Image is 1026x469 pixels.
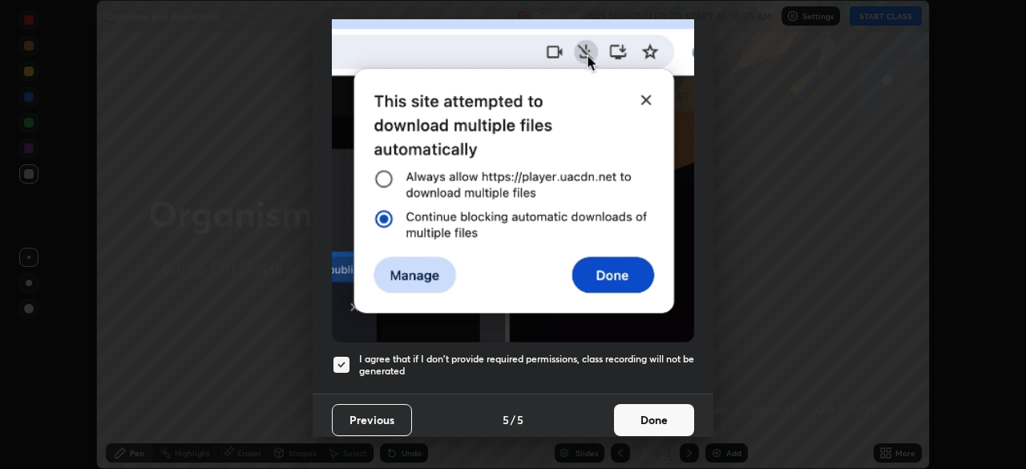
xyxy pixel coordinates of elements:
button: Previous [332,404,412,436]
h5: I agree that if I don't provide required permissions, class recording will not be generated [359,353,694,378]
h4: / [511,411,515,428]
button: Done [614,404,694,436]
h4: 5 [503,411,509,428]
h4: 5 [517,411,523,428]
